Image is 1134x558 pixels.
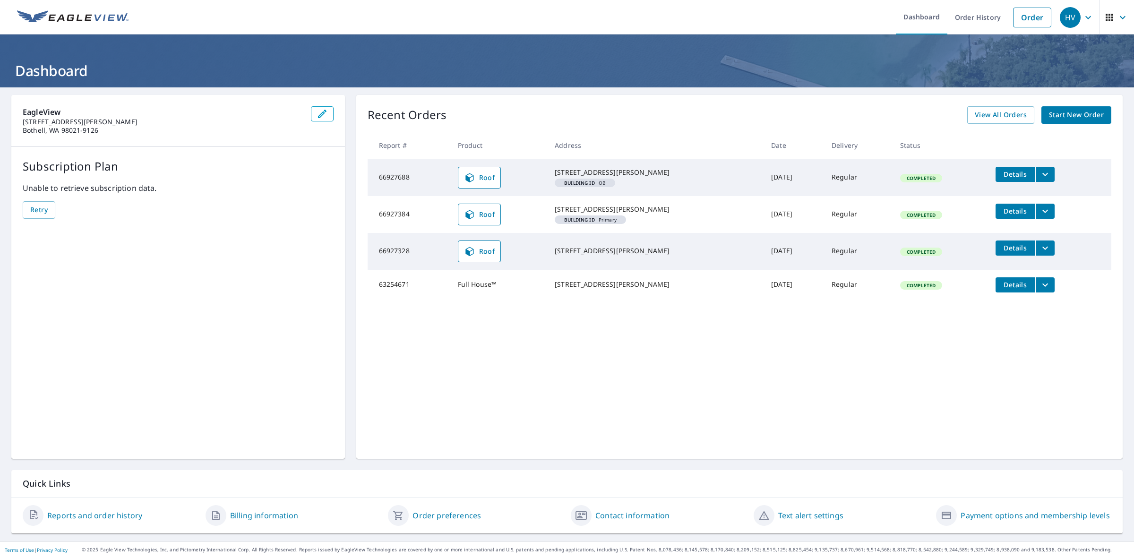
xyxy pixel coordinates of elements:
[555,280,756,289] div: [STREET_ADDRESS][PERSON_NAME]
[778,510,843,521] a: Text alert settings
[23,118,303,126] p: [STREET_ADDRESS][PERSON_NAME]
[764,196,824,233] td: [DATE]
[555,246,756,256] div: [STREET_ADDRESS][PERSON_NAME]
[47,510,142,521] a: Reports and order history
[450,131,548,159] th: Product
[450,270,548,300] td: Full House™
[901,282,941,289] span: Completed
[1001,170,1030,179] span: Details
[547,131,764,159] th: Address
[458,240,501,262] a: Roof
[558,180,611,185] span: OB
[23,182,334,194] p: Unable to retrieve subscription data.
[764,131,824,159] th: Date
[412,510,481,521] a: Order preferences
[1035,277,1055,292] button: filesDropdownBtn-63254671
[1049,109,1104,121] span: Start New Order
[368,270,450,300] td: 63254671
[996,204,1035,219] button: detailsBtn-66927384
[30,204,48,216] span: Retry
[1060,7,1081,28] div: HV
[893,131,988,159] th: Status
[368,159,450,196] td: 66927688
[464,246,495,257] span: Roof
[11,61,1123,80] h1: Dashboard
[368,196,450,233] td: 66927384
[1035,167,1055,182] button: filesDropdownBtn-66927688
[824,131,893,159] th: Delivery
[5,547,68,553] p: |
[368,131,450,159] th: Report #
[17,10,129,25] img: EV Logo
[82,546,1129,553] p: © 2025 Eagle View Technologies, Inc. and Pictometry International Corp. All Rights Reserved. Repo...
[1035,240,1055,256] button: filesDropdownBtn-66927328
[764,233,824,270] td: [DATE]
[1041,106,1111,124] a: Start New Order
[458,167,501,189] a: Roof
[1035,204,1055,219] button: filesDropdownBtn-66927384
[458,204,501,225] a: Roof
[464,209,495,220] span: Roof
[996,240,1035,256] button: detailsBtn-66927328
[1001,243,1030,252] span: Details
[1013,8,1051,27] a: Order
[824,196,893,233] td: Regular
[23,158,334,175] p: Subscription Plan
[23,126,303,135] p: Bothell, WA 98021-9126
[996,167,1035,182] button: detailsBtn-66927688
[996,277,1035,292] button: detailsBtn-63254671
[961,510,1109,521] a: Payment options and membership levels
[23,106,303,118] p: EagleView
[901,175,941,181] span: Completed
[464,172,495,183] span: Roof
[901,212,941,218] span: Completed
[555,205,756,214] div: [STREET_ADDRESS][PERSON_NAME]
[824,270,893,300] td: Regular
[368,233,450,270] td: 66927328
[23,478,1111,489] p: Quick Links
[230,510,298,521] a: Billing information
[23,201,55,219] button: Retry
[975,109,1027,121] span: View All Orders
[824,159,893,196] td: Regular
[901,249,941,255] span: Completed
[1001,280,1030,289] span: Details
[555,168,756,177] div: [STREET_ADDRESS][PERSON_NAME]
[558,217,622,222] span: Primary
[824,233,893,270] td: Regular
[37,547,68,553] a: Privacy Policy
[564,180,595,185] em: Building ID
[1001,206,1030,215] span: Details
[764,270,824,300] td: [DATE]
[764,159,824,196] td: [DATE]
[5,547,34,553] a: Terms of Use
[564,217,595,222] em: Building ID
[595,510,670,521] a: Contact information
[368,106,447,124] p: Recent Orders
[967,106,1034,124] a: View All Orders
